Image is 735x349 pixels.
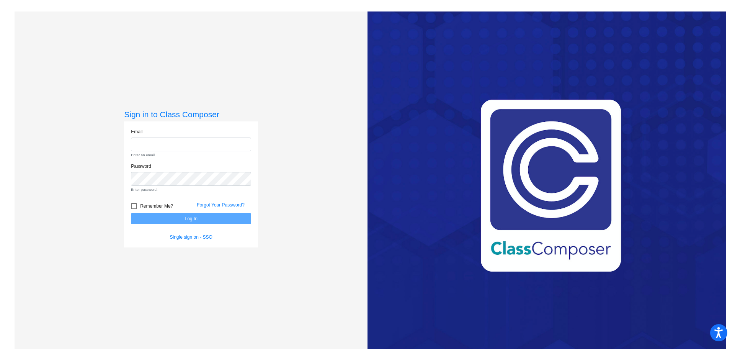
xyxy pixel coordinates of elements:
span: Remember Me? [140,202,173,211]
h3: Sign in to Class Composer [124,110,258,119]
button: Log In [131,213,251,224]
a: Forgot Your Password? [197,202,245,208]
label: Email [131,128,142,135]
a: Single sign on - SSO [170,234,212,240]
small: Enter an email. [131,152,251,158]
small: Enter password. [131,187,251,192]
label: Password [131,163,151,170]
